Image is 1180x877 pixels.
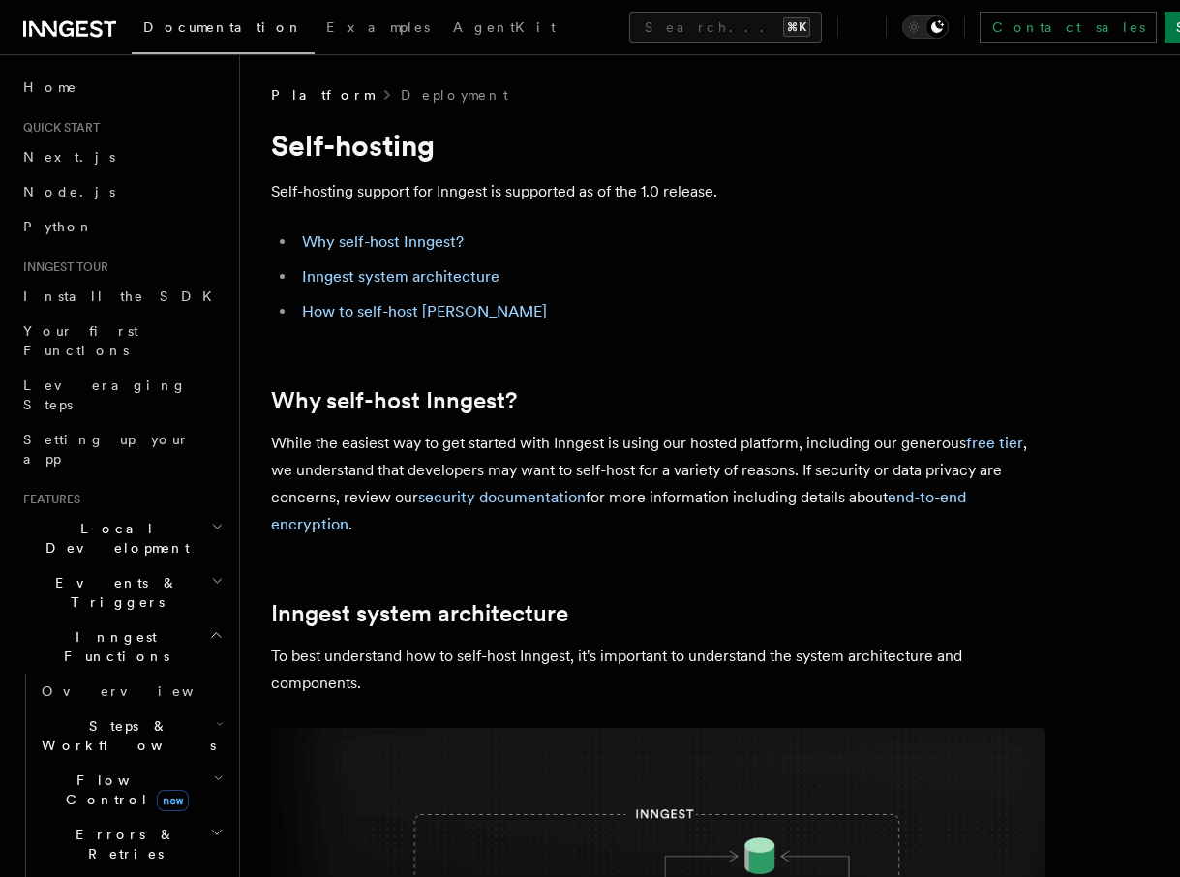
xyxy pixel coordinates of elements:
[980,12,1157,43] a: Contact sales
[271,128,1045,163] h1: Self-hosting
[271,643,1045,697] p: To best understand how to self-host Inngest, it's important to understand the system architecture...
[34,817,227,871] button: Errors & Retries
[34,709,227,763] button: Steps & Workflows
[271,600,568,627] a: Inngest system architecture
[157,790,189,811] span: new
[23,378,187,412] span: Leveraging Steps
[15,174,227,209] a: Node.js
[453,19,556,35] span: AgentKit
[15,519,211,558] span: Local Development
[441,6,567,52] a: AgentKit
[418,488,586,506] a: security documentation
[15,492,80,507] span: Features
[23,149,115,165] span: Next.js
[302,302,547,320] a: How to self-host [PERSON_NAME]
[34,763,227,817] button: Flow Controlnew
[15,70,227,105] a: Home
[15,620,227,674] button: Inngest Functions
[34,716,216,755] span: Steps & Workflows
[34,674,227,709] a: Overview
[271,387,517,414] a: Why self-host Inngest?
[23,432,190,467] span: Setting up your app
[15,279,227,314] a: Install the SDK
[15,368,227,422] a: Leveraging Steps
[34,771,213,809] span: Flow Control
[271,430,1045,538] p: While the easiest way to get started with Inngest is using our hosted platform, including our gen...
[23,184,115,199] span: Node.js
[271,85,374,105] span: Platform
[15,209,227,244] a: Python
[132,6,315,54] a: Documentation
[302,232,464,251] a: Why self-host Inngest?
[15,565,227,620] button: Events & Triggers
[23,323,138,358] span: Your first Functions
[23,288,224,304] span: Install the SDK
[15,139,227,174] a: Next.js
[15,627,209,666] span: Inngest Functions
[902,15,949,39] button: Toggle dark mode
[15,511,227,565] button: Local Development
[23,219,94,234] span: Python
[783,17,810,37] kbd: ⌘K
[34,825,210,863] span: Errors & Retries
[15,422,227,476] a: Setting up your app
[15,259,108,275] span: Inngest tour
[401,85,508,105] a: Deployment
[23,77,77,97] span: Home
[302,267,499,286] a: Inngest system architecture
[966,434,1023,452] a: free tier
[143,19,303,35] span: Documentation
[326,19,430,35] span: Examples
[15,573,211,612] span: Events & Triggers
[271,178,1045,205] p: Self-hosting support for Inngest is supported as of the 1.0 release.
[15,314,227,368] a: Your first Functions
[42,683,241,699] span: Overview
[629,12,822,43] button: Search...⌘K
[15,120,100,136] span: Quick start
[315,6,441,52] a: Examples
